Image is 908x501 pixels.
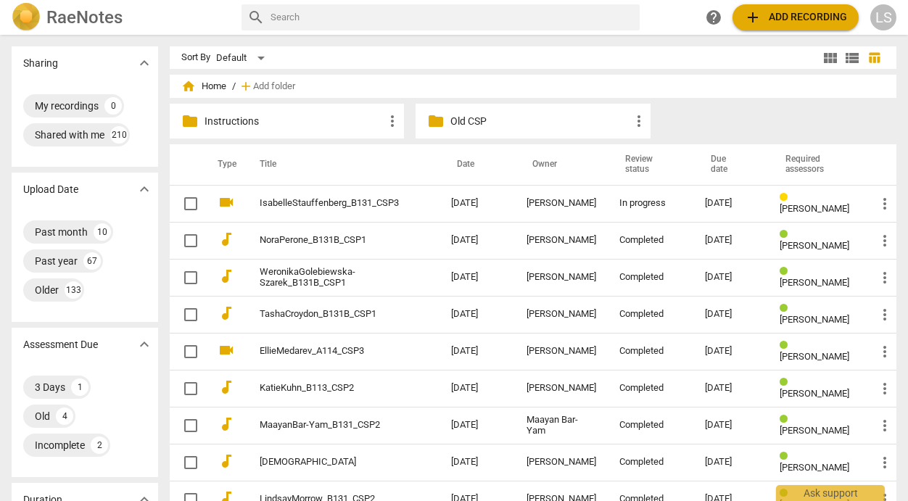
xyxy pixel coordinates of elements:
[133,334,155,355] button: Show more
[35,438,85,452] div: Incomplete
[133,178,155,200] button: Show more
[35,128,104,142] div: Shared with me
[247,9,265,26] span: search
[260,235,399,246] a: NoraPerone_B131B_CSP1
[527,457,596,468] div: [PERSON_NAME]
[439,444,515,481] td: [DATE]
[876,232,893,249] span: more_vert
[527,272,596,283] div: [PERSON_NAME]
[260,309,399,320] a: TashaCroydon_B131B_CSP1
[205,114,384,129] p: Instructions
[439,222,515,259] td: [DATE]
[218,378,235,396] span: audiotrack
[216,46,270,70] div: Default
[780,377,793,388] span: Review status: completed
[744,9,847,26] span: Add recording
[701,4,727,30] a: Help
[820,47,841,69] button: Tile view
[619,420,682,431] div: Completed
[780,203,849,214] span: [PERSON_NAME]
[705,235,756,246] div: [DATE]
[876,195,893,212] span: more_vert
[232,81,236,92] span: /
[705,346,756,357] div: [DATE]
[239,79,253,94] span: add
[780,414,793,425] span: Review status: completed
[876,269,893,286] span: more_vert
[136,336,153,353] span: expand_more
[136,54,153,72] span: expand_more
[218,305,235,322] span: audiotrack
[439,407,515,444] td: [DATE]
[35,409,50,423] div: Old
[744,9,762,26] span: add
[181,112,199,130] span: folder
[705,198,756,209] div: [DATE]
[271,6,634,29] input: Search
[780,425,849,436] span: [PERSON_NAME]
[253,81,295,92] span: Add folder
[181,52,210,63] div: Sort By
[705,457,756,468] div: [DATE]
[35,283,59,297] div: Older
[71,378,88,396] div: 1
[515,144,608,185] th: Owner
[65,281,82,299] div: 133
[206,144,242,185] th: Type
[427,112,445,130] span: folder
[527,346,596,357] div: [PERSON_NAME]
[23,182,78,197] p: Upload Date
[822,49,839,67] span: view_module
[450,114,630,129] p: Old CSP
[218,268,235,285] span: audiotrack
[260,198,399,209] a: IsabelleStauffenberg_B131_CSP3
[870,4,896,30] button: LS
[439,185,515,222] td: [DATE]
[630,112,648,130] span: more_vert
[776,485,885,501] div: Ask support
[768,144,864,185] th: Required assessors
[780,388,849,399] span: [PERSON_NAME]
[619,272,682,283] div: Completed
[780,192,793,203] span: Review status: in progress
[218,341,235,359] span: videocam
[876,454,893,471] span: more_vert
[439,259,515,296] td: [DATE]
[35,225,88,239] div: Past month
[527,383,596,394] div: [PERSON_NAME]
[110,126,128,144] div: 210
[780,266,793,277] span: Review status: completed
[867,51,881,65] span: table_chart
[780,303,793,314] span: Review status: completed
[260,383,399,394] a: KatieKuhn_B113_CSP2
[439,144,515,185] th: Date
[56,407,73,425] div: 4
[104,97,122,115] div: 0
[876,306,893,323] span: more_vert
[527,415,596,436] div: Maayan Bar-Yam
[780,240,849,251] span: [PERSON_NAME]
[242,144,439,185] th: Title
[705,309,756,320] div: [DATE]
[439,333,515,370] td: [DATE]
[780,229,793,240] span: Review status: completed
[876,417,893,434] span: more_vert
[780,451,793,462] span: Review status: completed
[439,370,515,407] td: [DATE]
[619,235,682,246] div: Completed
[260,420,399,431] a: MaayanBar-Yam_B131_CSP2
[619,457,682,468] div: Completed
[260,346,399,357] a: EllieMedarev_A114_CSP3
[780,462,849,473] span: [PERSON_NAME]
[619,198,682,209] div: In progress
[218,194,235,211] span: videocam
[23,56,58,71] p: Sharing
[181,79,226,94] span: Home
[181,79,196,94] span: home
[876,380,893,397] span: more_vert
[841,47,863,69] button: List view
[527,198,596,209] div: [PERSON_NAME]
[693,144,768,185] th: Due date
[384,112,401,130] span: more_vert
